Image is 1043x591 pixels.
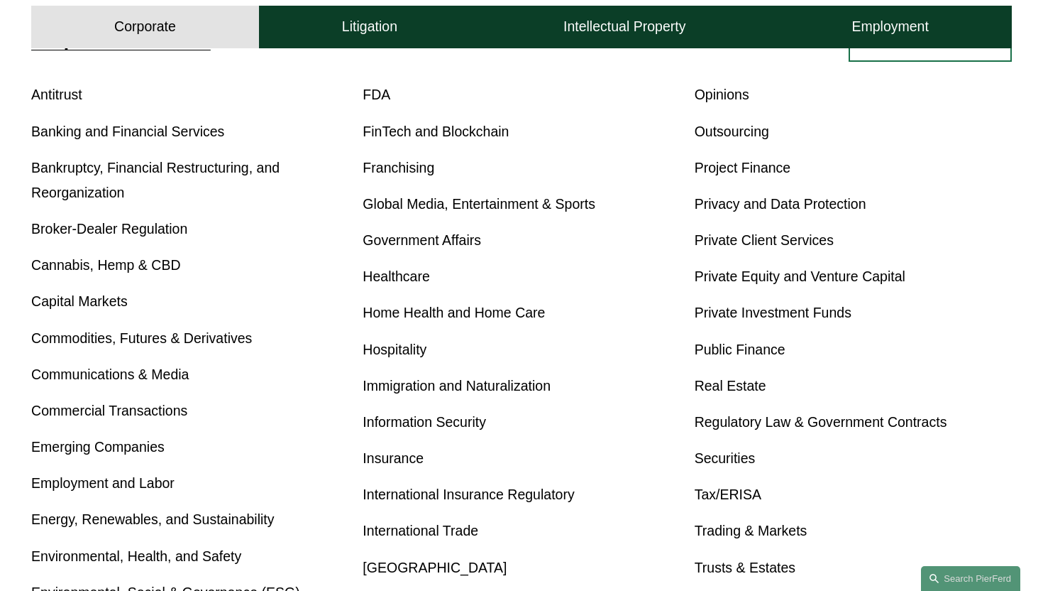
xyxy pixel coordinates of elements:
a: Search this site [921,566,1020,591]
a: Emerging Companies [31,439,165,455]
a: Hospitality [363,342,426,357]
a: Immigration and Naturalization [363,378,551,394]
a: Private Client Services [695,232,834,248]
a: Antitrust [31,87,82,102]
a: Corporate Overview [31,29,211,50]
a: Project Finance [695,160,791,175]
a: Tax/ERISA [695,487,761,502]
a: Insurance [363,450,424,466]
a: Privacy and Data Protection [695,196,866,212]
a: Information Security [363,414,486,430]
a: Regulatory Law & Government Contracts [695,414,947,430]
a: Capital Markets [31,293,128,309]
a: Bankruptcy, Financial Restructuring, and Reorganization [31,160,280,200]
a: Commodities, Futures & Derivatives [31,330,252,346]
a: International Insurance Regulatory [363,487,574,502]
a: Home Health and Home Care [363,305,545,320]
h4: Litigation [342,18,397,36]
a: Trusts & Estates [695,560,795,575]
a: Healthcare [363,269,429,284]
a: Private Equity and Venture Capital [695,269,905,284]
a: Franchising [363,160,434,175]
a: Cannabis, Hemp & CBD [31,257,180,273]
a: Private Investment Funds [695,305,851,320]
a: Global Media, Entertainment & Sports [363,196,595,212]
a: Securities [695,450,756,466]
h4: Intellectual Property [563,18,685,36]
a: Trading & Markets [695,523,807,538]
a: FDA [363,87,390,102]
a: International Trade [363,523,478,538]
a: Public Finance [695,342,785,357]
a: Employment and Labor [31,475,175,491]
a: FinTech and Blockchain [363,124,509,139]
a: Energy, Renewables, and Sustainability [31,511,274,527]
h4: Corporate [114,18,176,36]
a: Commercial Transactions [31,403,187,418]
a: Environmental, Health, and Safety [31,548,241,564]
a: Broker-Dealer Regulation [31,221,187,237]
a: Outsourcing [695,124,769,139]
a: Real Estate [695,378,766,394]
a: Opinions [695,87,749,102]
a: Communications & Media [31,367,189,382]
a: Government Affairs [363,232,481,248]
a: Banking and Financial Services [31,124,224,139]
a: [GEOGRAPHIC_DATA] [363,560,507,575]
h4: Employment [851,18,928,36]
